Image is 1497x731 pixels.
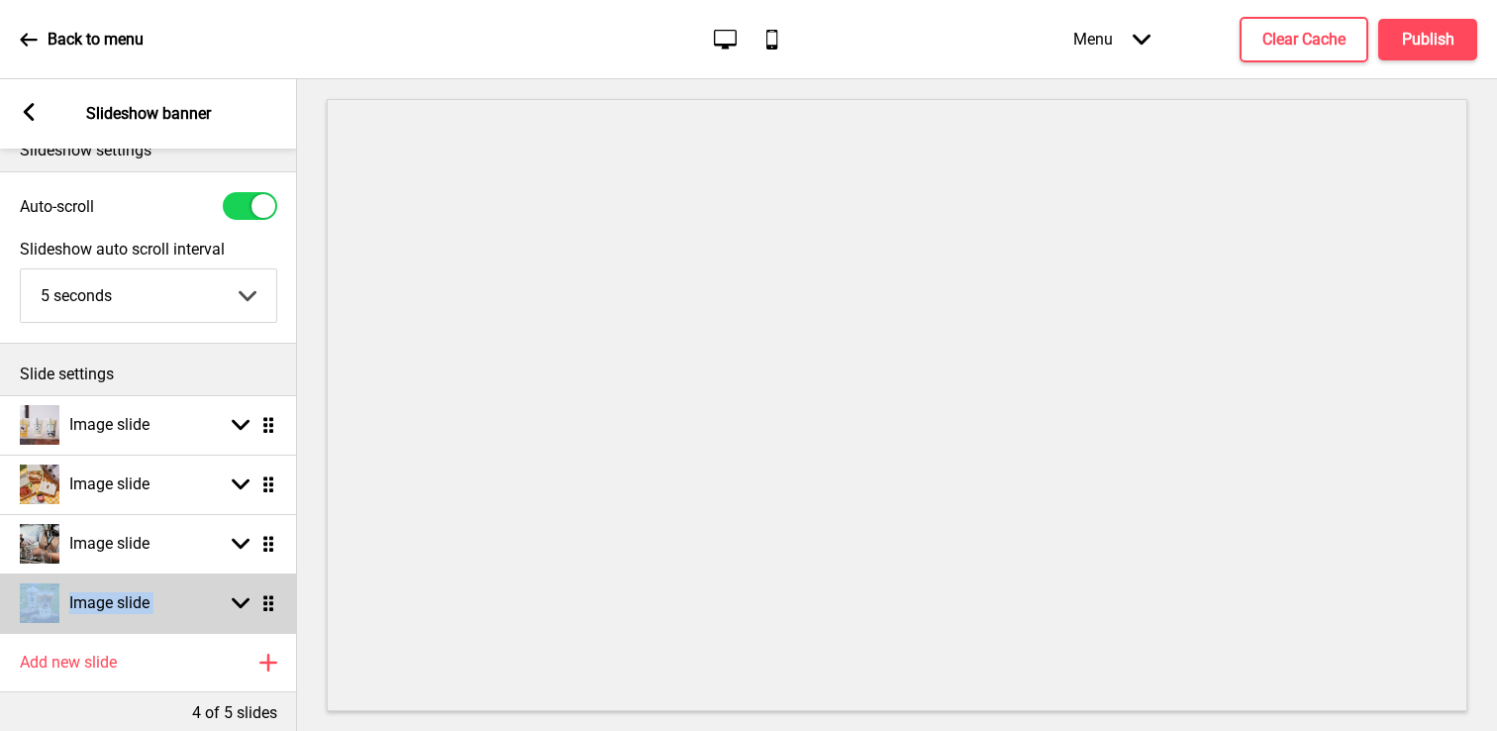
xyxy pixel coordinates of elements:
h4: Image slide [69,414,150,436]
h4: Image slide [69,473,150,495]
p: Slideshow banner [86,103,211,125]
label: Slideshow auto scroll interval [20,240,277,259]
a: Back to menu [20,13,144,66]
h4: Publish [1402,29,1454,51]
label: Auto-scroll [20,197,94,216]
p: Slideshow settings [20,140,277,161]
h4: Image slide [69,592,150,614]
h4: Image slide [69,533,150,555]
button: Publish [1378,19,1477,60]
p: Slide settings [20,364,277,385]
button: Clear Cache [1240,17,1368,62]
h4: Clear Cache [1262,29,1346,51]
p: Back to menu [48,29,144,51]
div: Menu [1053,10,1170,68]
p: 4 of 5 slides [192,702,277,724]
h4: Add new slide [20,652,117,674]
